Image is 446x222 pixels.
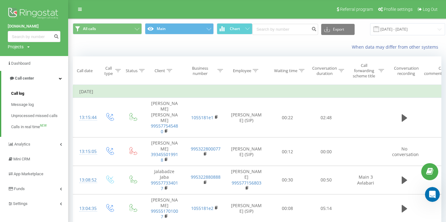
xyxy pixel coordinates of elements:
td: 00:30 [268,166,307,194]
a: 995577545480 [151,123,178,134]
span: Call log [11,90,24,97]
a: Calls in real timeNEW [11,121,68,133]
div: Status [126,68,138,73]
td: 00:22 [268,98,307,137]
a: 995551701007 [151,208,178,220]
span: Call center [15,76,34,81]
td: [PERSON_NAME] (SIP) [225,137,268,166]
div: Employee [233,68,251,73]
td: [PERSON_NAME] [PERSON_NAME] [144,98,185,137]
button: Export [321,24,355,35]
td: Main 3 Avlabari [346,166,386,194]
div: Conversation recording [391,66,421,76]
div: Waiting time [274,68,297,73]
td: 00:00 [307,137,346,166]
div: Client [155,68,165,73]
button: Main [145,23,214,34]
a: 995322800077 [191,146,221,152]
span: No conversation [392,146,419,157]
span: App Marketplace [14,172,43,176]
span: Profile settings [384,7,413,12]
div: Projects [8,44,24,50]
div: 13:15:44 [79,111,92,124]
td: 02:48 [307,98,346,137]
a: Unprocessed missed calls [11,110,68,121]
a: When data may differ from other systems [352,44,441,50]
input: Search by number [8,31,60,42]
button: All calls [73,23,142,34]
span: Mini CRM [13,157,30,161]
div: Conversation duration [312,66,337,76]
td: 00:12 [268,137,307,166]
span: Referral program [340,7,373,12]
span: Log Out [423,7,438,12]
div: 13:08:52 [79,174,92,186]
span: All calls [83,26,96,31]
div: Business number [185,66,216,76]
div: 13:15:05 [79,146,92,158]
a: 995577334017 [151,180,178,191]
span: Analytics [14,142,30,146]
input: Search by number [252,24,318,35]
div: Call type [103,66,114,76]
td: [PERSON_NAME] [225,166,268,194]
a: Call center [1,71,68,86]
iframe: Intercom live chat [425,187,440,202]
span: Chart [230,27,240,31]
button: Chart [217,23,252,34]
span: Calls in real time [11,124,40,130]
span: Message log [11,102,34,108]
td: [PERSON_NAME] (SIP) [225,98,268,137]
a: 995577156803 [232,180,261,186]
div: Call date [77,68,93,73]
a: Message log [11,99,68,110]
a: 393455019918 [151,151,178,163]
td: 00:50 [307,166,346,194]
span: Unprocessed missed calls [11,113,58,119]
div: 13:04:35 [79,202,92,215]
a: [DOMAIN_NAME] [8,23,60,29]
span: Dashboard [11,61,30,66]
a: Call log [11,88,68,99]
a: 995322880888 [191,174,221,180]
div: Call forwarding scheme title [351,63,377,79]
a: 1055181e1 [191,115,213,120]
td: [PERSON_NAME] [144,137,185,166]
img: Ringostat logo [8,6,60,22]
a: 1055181e2 [191,205,213,211]
td: Jalabadze Jaba [144,166,185,194]
span: Settings [13,201,28,206]
span: Funds [14,186,25,191]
